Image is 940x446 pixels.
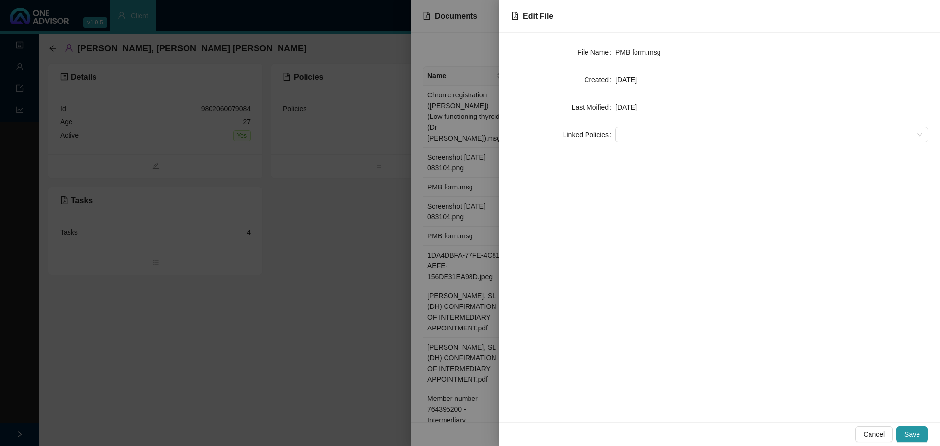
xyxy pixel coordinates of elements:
[896,426,928,442] button: Save
[855,426,893,442] button: Cancel
[572,99,615,115] label: Last Moified
[615,76,637,84] span: [DATE]
[523,12,553,20] span: Edit File
[584,72,615,88] label: Created
[563,127,615,142] label: Linked Policies
[615,103,637,111] span: [DATE]
[511,12,519,20] span: file-pdf
[577,45,615,60] label: File Name
[904,429,920,440] span: Save
[615,48,661,56] span: PMB form.msg
[863,429,885,440] span: Cancel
